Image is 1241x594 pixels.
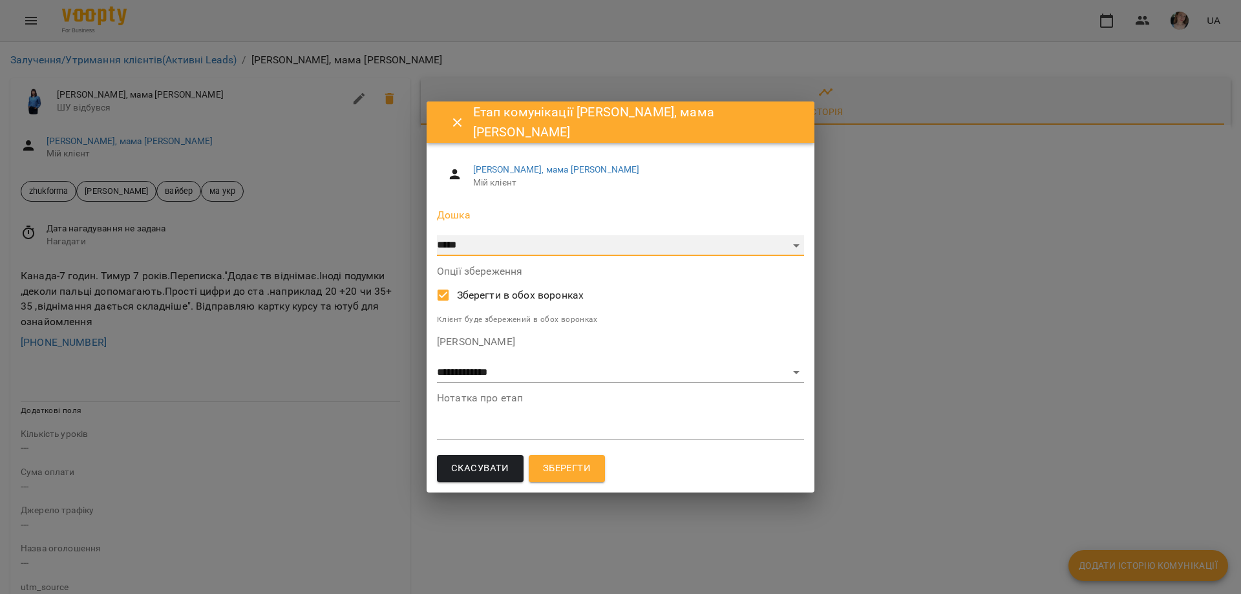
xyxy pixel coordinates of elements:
[437,313,804,326] p: Клієнт буде збережений в обох воронках
[437,455,524,482] button: Скасувати
[437,210,804,220] label: Дошка
[473,102,799,143] h6: Етап комунікації [PERSON_NAME], мама [PERSON_NAME]
[437,337,804,347] label: [PERSON_NAME]
[543,460,591,477] span: Зберегти
[437,393,804,403] label: Нотатка про етап
[437,266,804,277] label: Опції збереження
[442,107,473,138] button: Close
[451,460,509,477] span: Скасувати
[473,164,640,175] a: [PERSON_NAME], мама [PERSON_NAME]
[457,288,584,303] span: Зберегти в обох воронках
[529,455,605,482] button: Зберегти
[473,176,794,189] span: Мій клієнт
